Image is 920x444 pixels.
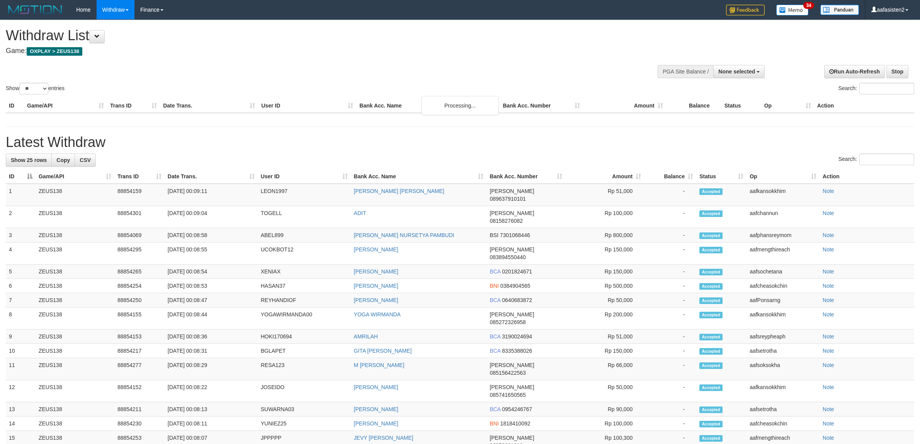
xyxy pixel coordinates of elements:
input: Search: [859,154,914,165]
a: Note [823,188,834,194]
span: Accepted [699,312,723,318]
td: 4 [6,242,36,265]
a: [PERSON_NAME] [354,246,398,253]
td: - [644,242,696,265]
td: aafcheasokchin [747,417,820,431]
td: ZEUS138 [36,380,114,402]
td: Rp 500,000 [565,279,644,293]
span: [PERSON_NAME] [490,188,534,194]
td: 5 [6,265,36,279]
span: Copy 7301068446 to clipboard [500,232,530,238]
td: Rp 150,000 [565,265,644,279]
td: XENIAX [258,265,351,279]
td: YUNIEZ25 [258,417,351,431]
th: Action [820,169,914,184]
a: [PERSON_NAME] [354,297,398,303]
td: 88854155 [114,307,165,330]
td: aafsreypheaph [747,330,820,344]
td: - [644,330,696,344]
th: Action [814,99,914,113]
td: REYHANDIOF [258,293,351,307]
td: HASAN37 [258,279,351,293]
td: aafcheasokchin [747,279,820,293]
span: Accepted [699,232,723,239]
td: [DATE] 00:08:29 [165,358,258,380]
span: BCA [490,297,500,303]
span: Accepted [699,406,723,413]
h1: Latest Withdraw [6,135,914,150]
th: Game/API: activate to sort column ascending [36,169,114,184]
td: 88854159 [114,184,165,206]
td: Rp 90,000 [565,402,644,417]
td: 88854153 [114,330,165,344]
td: 7 [6,293,36,307]
td: 88854265 [114,265,165,279]
th: User ID [258,99,356,113]
th: Status [721,99,761,113]
span: Copy 0640683872 to clipboard [502,297,532,303]
td: aafsetrotha [747,344,820,358]
span: Copy 085156422563 to clipboard [490,370,525,376]
td: 14 [6,417,36,431]
td: ZEUS138 [36,307,114,330]
th: Balance [666,99,721,113]
a: Note [823,246,834,253]
th: Op: activate to sort column ascending [747,169,820,184]
a: [PERSON_NAME] [354,268,398,275]
td: aafmengthireach [747,242,820,265]
label: Search: [838,83,914,94]
td: TOGELL [258,206,351,228]
td: - [644,417,696,431]
th: Amount [583,99,666,113]
span: Accepted [699,210,723,217]
a: Note [823,268,834,275]
td: Rp 200,000 [565,307,644,330]
td: 1 [6,184,36,206]
a: Note [823,435,834,441]
td: 10 [6,344,36,358]
a: AMRILAH [354,333,378,340]
h4: Game: [6,47,605,55]
td: ZEUS138 [36,279,114,293]
a: [PERSON_NAME] [354,384,398,390]
span: Copy 085741650565 to clipboard [490,392,525,398]
td: [DATE] 00:08:22 [165,380,258,402]
span: Copy 8335388026 to clipboard [502,348,532,354]
th: User ID: activate to sort column ascending [258,169,351,184]
td: - [644,265,696,279]
td: 2 [6,206,36,228]
th: Bank Acc. Number: activate to sort column ascending [486,169,565,184]
span: Copy 08158276082 to clipboard [490,218,523,224]
a: Note [823,311,834,318]
td: UCOKBOT12 [258,242,351,265]
label: Show entries [6,83,65,94]
img: Feedback.jpg [726,5,765,15]
td: [DATE] 00:08:53 [165,279,258,293]
span: Copy 089637910101 to clipboard [490,196,525,202]
td: 13 [6,402,36,417]
span: 34 [803,2,814,9]
a: Copy [51,154,75,167]
td: [DATE] 00:08:13 [165,402,258,417]
a: Note [823,210,834,216]
td: [DATE] 00:08:47 [165,293,258,307]
td: aafkansokkhim [747,307,820,330]
a: CSV [75,154,96,167]
td: RESA123 [258,358,351,380]
td: aafkansokkhim [747,184,820,206]
td: SUWARNA03 [258,402,351,417]
a: YOGA WIRMANDA [354,311,401,318]
span: Accepted [699,384,723,391]
a: [PERSON_NAME] [354,283,398,289]
span: Copy 0954246767 to clipboard [502,406,532,412]
select: Showentries [19,83,48,94]
td: 6 [6,279,36,293]
td: aafchannun [747,206,820,228]
span: Show 25 rows [11,157,47,163]
td: aafphansreymom [747,228,820,242]
a: Show 25 rows [6,154,52,167]
td: Rp 50,000 [565,293,644,307]
a: Note [823,362,834,368]
td: - [644,344,696,358]
td: 11 [6,358,36,380]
